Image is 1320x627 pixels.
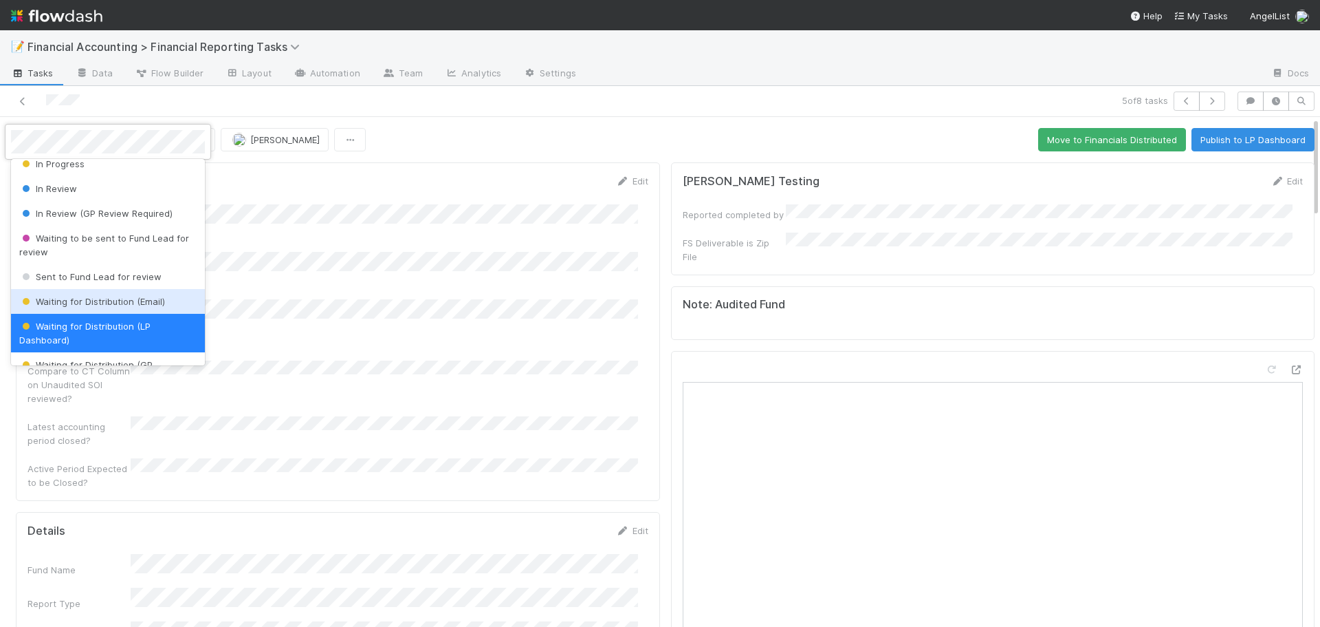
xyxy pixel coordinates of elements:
[19,296,165,307] span: Waiting for Distribution (Email)
[19,359,153,384] span: Waiting for Distribution (GP Dashboard)
[19,158,85,169] span: In Progress
[19,233,189,257] span: Waiting to be sent to Fund Lead for review
[19,321,151,346] span: Waiting for Distribution (LP Dashboard)
[19,183,77,194] span: In Review
[19,208,173,219] span: In Review (GP Review Required)
[19,271,162,282] span: Sent to Fund Lead for review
